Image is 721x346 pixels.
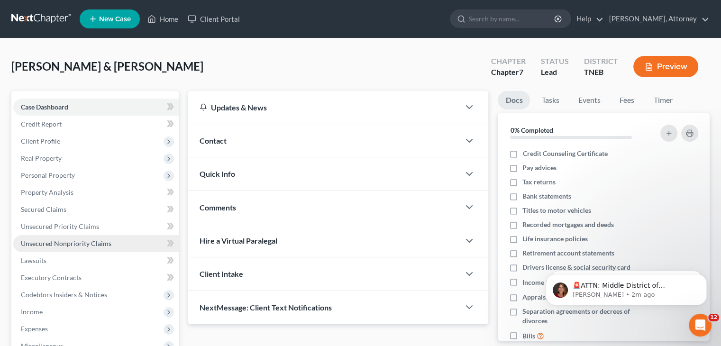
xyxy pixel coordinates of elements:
[183,10,245,27] a: Client Portal
[541,56,569,67] div: Status
[21,308,43,316] span: Income
[519,67,523,76] span: 7
[200,236,277,245] span: Hire a Virtual Paralegal
[200,269,243,278] span: Client Intake
[99,16,131,23] span: New Case
[21,291,107,299] span: Codebtors Insiders & Notices
[522,149,607,158] span: Credit Counseling Certificate
[522,248,614,258] span: Retirement account statements
[570,91,608,109] a: Events
[522,163,557,173] span: Pay advices
[13,116,179,133] a: Credit Report
[611,91,642,109] a: Fees
[646,91,680,109] a: Timer
[200,102,448,112] div: Updates & News
[522,191,571,201] span: Bank statements
[689,314,712,337] iframe: Intercom live chat
[21,154,62,162] span: Real Property
[522,234,588,244] span: Life insurance policies
[21,325,48,333] span: Expenses
[13,99,179,116] a: Case Dashboard
[604,10,709,27] a: [PERSON_NAME], Attorney
[522,292,574,302] span: Appraisal reports
[13,201,179,218] a: Secured Claims
[522,177,556,187] span: Tax returns
[11,59,203,73] span: [PERSON_NAME] & [PERSON_NAME]
[21,273,82,282] span: Executory Contracts
[21,188,73,196] span: Property Analysis
[200,303,332,312] span: NextMessage: Client Text Notifications
[13,235,179,252] a: Unsecured Nonpriority Claims
[143,10,183,27] a: Home
[13,252,179,269] a: Lawsuits
[510,126,553,134] strong: 0% Completed
[534,91,566,109] a: Tasks
[708,314,719,321] span: 12
[21,171,75,179] span: Personal Property
[200,136,227,145] span: Contact
[13,269,179,286] a: Executory Contracts
[21,103,68,111] span: Case Dashboard
[21,256,46,264] span: Lawsuits
[541,67,569,78] div: Lead
[13,184,179,201] a: Property Analysis
[522,206,591,215] span: Titles to motor vehicles
[21,137,60,145] span: Client Profile
[469,10,556,27] input: Search by name...
[522,278,579,287] span: Income Documents
[491,56,526,67] div: Chapter
[491,67,526,78] div: Chapter
[21,222,99,230] span: Unsecured Priority Claims
[13,218,179,235] a: Unsecured Priority Claims
[522,331,535,341] span: Bills
[522,307,648,326] span: Separation agreements or decrees of divorces
[584,67,618,78] div: TNEB
[584,56,618,67] div: District
[633,56,698,77] button: Preview
[498,91,530,109] a: Docs
[572,10,603,27] a: Help
[522,263,630,272] span: Drivers license & social security card
[200,203,236,212] span: Comments
[200,169,235,178] span: Quick Info
[531,254,721,320] iframe: Intercom notifications message
[522,220,614,229] span: Recorded mortgages and deeds
[21,205,66,213] span: Secured Claims
[21,120,62,128] span: Credit Report
[21,239,111,247] span: Unsecured Nonpriority Claims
